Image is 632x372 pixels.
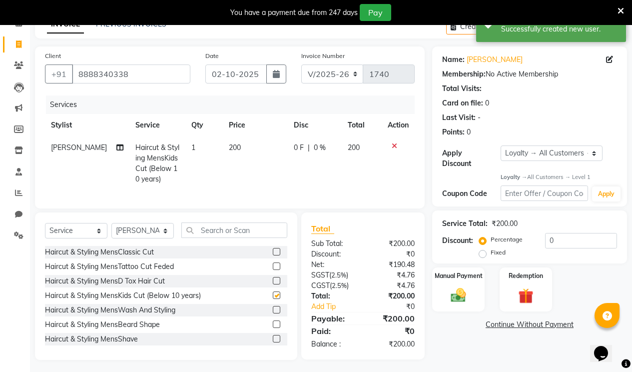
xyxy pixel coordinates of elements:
[442,127,465,137] div: Points:
[51,143,107,152] span: [PERSON_NAME]
[442,83,482,94] div: Total Visits:
[294,142,304,153] span: 0 F
[363,325,422,337] div: ₹0
[230,7,358,18] div: You have a payment due from 247 days
[501,173,617,181] div: All Customers → Level 1
[301,51,345,60] label: Invoice Number
[45,64,73,83] button: +91
[434,319,625,330] a: Continue Without Payment
[311,223,334,234] span: Total
[45,319,160,330] div: Haircut & Styling MensBeard Shape
[46,95,422,114] div: Services
[592,186,621,201] button: Apply
[363,291,422,301] div: ₹200.00
[45,276,165,286] div: Haircut & Styling MensD Tox Hair Cut
[342,114,382,136] th: Total
[491,248,506,257] label: Fixed
[135,143,179,183] span: Haircut & Styling MensKids Cut (Below 10 years)
[442,69,486,79] div: Membership:
[72,64,190,83] input: Search by Name/Mobile/Email/Code
[446,19,504,34] button: Create New
[304,325,363,337] div: Paid:
[45,114,129,136] th: Stylist
[45,247,154,257] div: Haircut & Styling MensClassic Cut
[442,188,501,199] div: Coupon Code
[467,54,523,65] a: [PERSON_NAME]
[382,114,415,136] th: Action
[304,270,363,280] div: ( )
[363,270,422,280] div: ₹4.76
[304,301,373,312] a: Add Tip
[501,185,588,201] input: Enter Offer / Coupon Code
[446,286,471,304] img: _cash.svg
[45,261,174,272] div: Haircut & Styling MensTattoo Cut Feded
[129,114,185,136] th: Service
[360,4,391,21] button: Pay
[442,218,488,229] div: Service Total:
[442,112,476,123] div: Last Visit:
[304,291,363,301] div: Total:
[442,148,501,169] div: Apply Discount
[45,305,175,315] div: Haircut & Styling MensWash And Styling
[332,281,347,289] span: 2.5%
[435,271,483,280] label: Manual Payment
[442,54,465,65] div: Name:
[363,339,422,349] div: ₹200.00
[363,280,422,291] div: ₹4.76
[348,143,360,152] span: 200
[311,281,330,290] span: CGST
[442,98,483,108] div: Card on file:
[185,114,223,136] th: Qty
[304,249,363,259] div: Discount:
[467,127,471,137] div: 0
[363,312,422,324] div: ₹200.00
[590,332,622,362] iframe: chat widget
[191,143,195,152] span: 1
[363,259,422,270] div: ₹190.48
[308,142,310,153] span: |
[223,114,288,136] th: Price
[304,312,363,324] div: Payable:
[363,249,422,259] div: ₹0
[509,271,543,280] label: Redemption
[492,218,518,229] div: ₹200.00
[478,112,481,123] div: -
[304,280,363,291] div: ( )
[331,271,346,279] span: 2.5%
[45,334,138,344] div: Haircut & Styling MensShave
[45,290,201,301] div: Haircut & Styling MensKids Cut (Below 10 years)
[304,259,363,270] div: Net:
[501,173,527,180] strong: Loyalty →
[485,98,489,108] div: 0
[501,24,619,34] div: Successfully created new user.
[45,51,61,60] label: Client
[442,235,473,246] div: Discount:
[363,238,422,249] div: ₹200.00
[181,222,287,238] input: Search or Scan
[314,142,326,153] span: 0 %
[442,69,617,79] div: No Active Membership
[229,143,241,152] span: 200
[205,51,219,60] label: Date
[311,270,329,279] span: SGST
[514,286,538,305] img: _gift.svg
[288,114,342,136] th: Disc
[491,235,523,244] label: Percentage
[304,238,363,249] div: Sub Total:
[373,301,422,312] div: ₹0
[304,339,363,349] div: Balance :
